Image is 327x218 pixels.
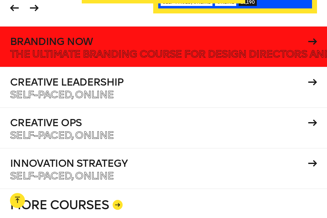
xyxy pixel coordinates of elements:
[10,88,114,101] span: Self-paced, Online
[10,37,306,47] h4: Branding Now
[10,77,306,87] h4: Creative Leadership
[10,158,306,168] h4: Innovation Strategy
[10,118,306,128] h4: Creative Ops
[10,129,114,141] span: Self-paced, Online
[10,170,114,182] span: Self-paced, Online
